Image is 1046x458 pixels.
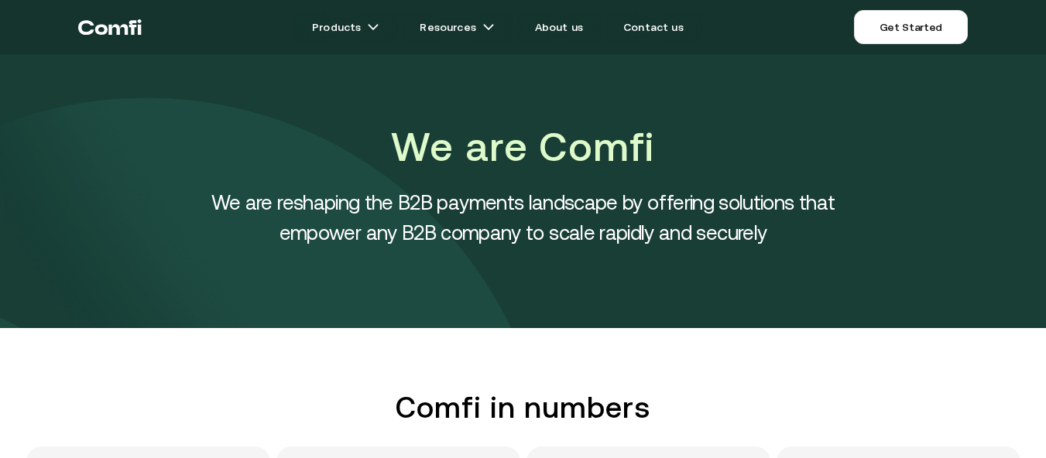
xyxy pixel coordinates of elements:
a: About us [516,12,602,43]
h4: We are reshaping the B2B payments landscape by offering solutions that empower any B2B company to... [175,187,872,248]
img: arrow icons [482,21,495,33]
h2: Comfi in numbers [26,390,1020,425]
a: Productsarrow icons [293,12,398,43]
a: Return to the top of the Comfi home page [78,4,142,50]
a: Get Started [854,10,968,44]
h1: We are Comfi [175,119,872,175]
a: Resourcesarrow icons [401,12,513,43]
a: Contact us [605,12,702,43]
img: arrow icons [367,21,379,33]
